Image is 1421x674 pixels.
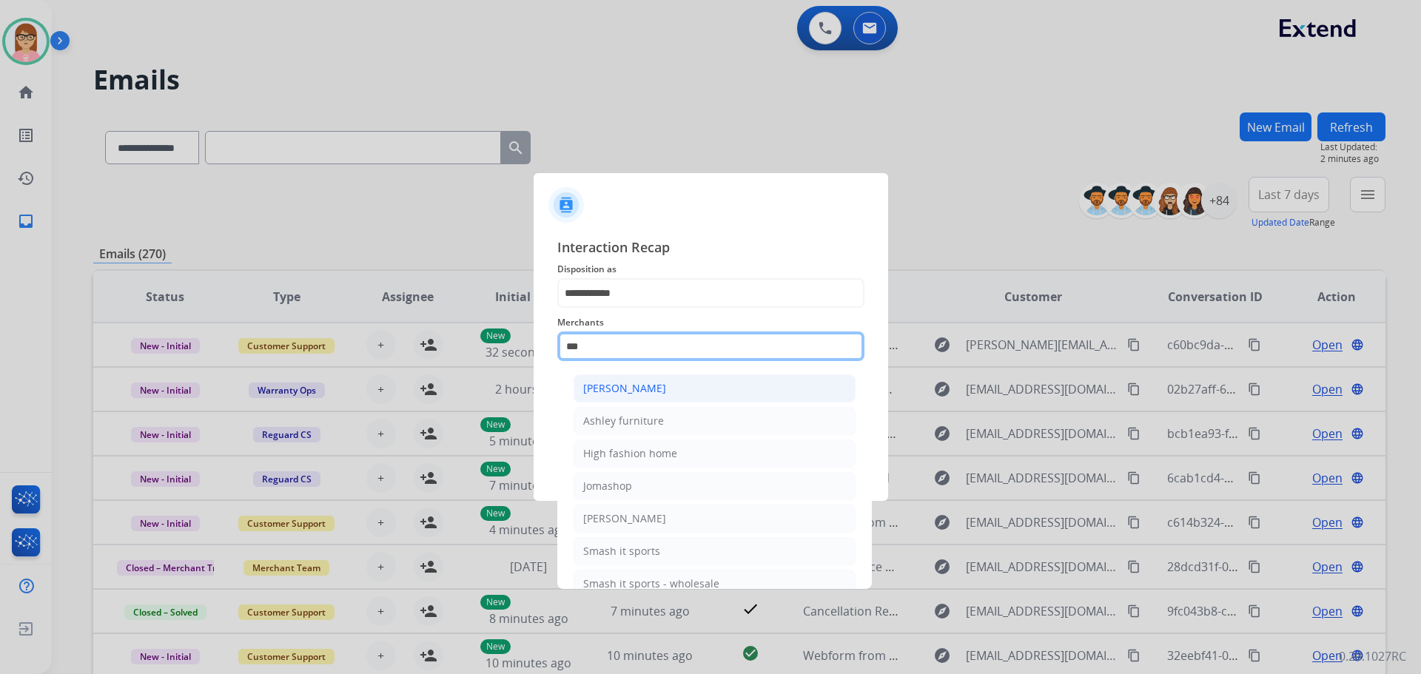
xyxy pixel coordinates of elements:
[557,314,864,331] span: Merchants
[548,187,584,223] img: contactIcon
[583,479,632,493] div: Jomashop
[583,544,660,559] div: Smash it sports
[583,576,719,591] div: Smash it sports - wholesale
[583,381,666,396] div: [PERSON_NAME]
[583,511,666,526] div: [PERSON_NAME]
[557,237,864,260] span: Interaction Recap
[557,260,864,278] span: Disposition as
[583,414,664,428] div: Ashley furniture
[583,446,677,461] div: High fashion home
[1339,647,1406,665] p: 0.20.1027RC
